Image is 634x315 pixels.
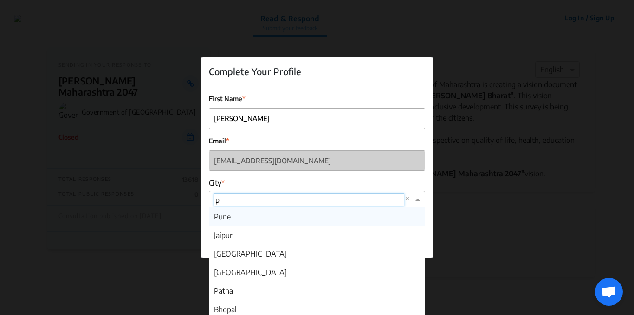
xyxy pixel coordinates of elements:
[214,249,287,258] span: [GEOGRAPHIC_DATA]
[209,136,425,146] label: Email
[214,212,231,221] span: Pune
[214,305,237,314] span: Bhopal
[595,278,623,306] div: Open chat
[214,268,287,277] span: [GEOGRAPHIC_DATA]
[214,286,233,296] span: Patna
[214,231,233,240] span: Jaipur
[209,64,301,78] h5: Complete Your Profile
[209,109,425,129] input: Enter First Name
[209,94,425,103] label: First Name
[209,178,425,188] label: City
[405,193,413,205] span: Clear all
